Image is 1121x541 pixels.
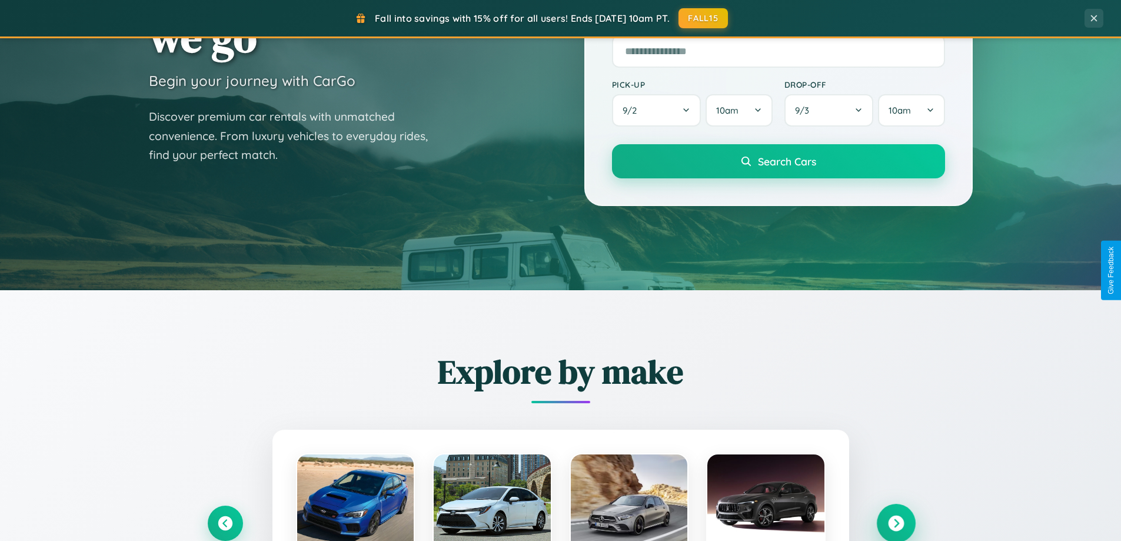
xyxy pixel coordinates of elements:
h2: Explore by make [208,349,914,394]
button: 9/3 [784,94,874,127]
div: Give Feedback [1107,247,1115,294]
button: 10am [706,94,772,127]
button: Search Cars [612,144,945,178]
span: 10am [889,105,911,116]
button: 10am [878,94,944,127]
label: Drop-off [784,79,945,89]
label: Pick-up [612,79,773,89]
span: Fall into savings with 15% off for all users! Ends [DATE] 10am PT. [375,12,670,24]
h3: Begin your journey with CarGo [149,72,355,89]
span: Search Cars [758,155,816,168]
span: 9 / 2 [623,105,643,116]
span: 10am [716,105,739,116]
button: 9/2 [612,94,701,127]
span: 9 / 3 [795,105,815,116]
p: Discover premium car rentals with unmatched convenience. From luxury vehicles to everyday rides, ... [149,107,443,165]
button: FALL15 [678,8,728,28]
